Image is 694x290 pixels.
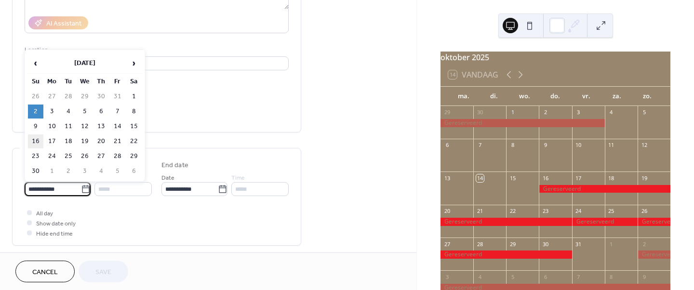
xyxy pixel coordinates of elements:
[28,134,43,148] td: 16
[126,164,142,178] td: 6
[110,90,125,104] td: 31
[509,273,516,280] div: 5
[638,218,670,226] div: Gereserveerd
[608,273,615,280] div: 8
[572,218,638,226] div: Gereserveerd
[641,109,648,116] div: 5
[540,87,571,106] div: do.
[476,273,483,280] div: 4
[608,109,615,116] div: 4
[28,90,43,104] td: 26
[476,142,483,149] div: 7
[575,273,582,280] div: 7
[571,87,601,106] div: vr.
[443,273,451,280] div: 3
[110,164,125,178] td: 5
[93,105,109,119] td: 6
[476,109,483,116] div: 30
[542,142,549,149] div: 9
[44,75,60,89] th: Mo
[440,250,572,259] div: Gereserveerd
[61,90,76,104] td: 28
[443,174,451,182] div: 13
[61,105,76,119] td: 4
[440,52,670,63] div: oktober 2025
[476,174,483,182] div: 14
[509,87,540,106] div: wo.
[542,273,549,280] div: 6
[542,240,549,248] div: 30
[32,267,58,277] span: Cancel
[61,149,76,163] td: 25
[539,185,670,193] div: Gereserveerd
[479,87,510,106] div: di.
[77,149,93,163] td: 26
[440,119,605,127] div: Gereserveerd
[575,208,582,215] div: 24
[575,174,582,182] div: 17
[641,208,648,215] div: 26
[25,45,287,55] div: Location
[28,149,43,163] td: 23
[61,119,76,133] td: 11
[632,87,663,106] div: zo.
[28,75,43,89] th: Su
[36,229,73,239] span: Hide end time
[231,173,245,183] span: Time
[44,134,60,148] td: 17
[509,174,516,182] div: 15
[28,164,43,178] td: 30
[641,273,648,280] div: 9
[77,75,93,89] th: We
[94,173,108,183] span: Time
[77,134,93,148] td: 19
[608,174,615,182] div: 18
[608,240,615,248] div: 1
[443,109,451,116] div: 29
[601,87,632,106] div: za.
[44,149,60,163] td: 24
[77,105,93,119] td: 5
[127,53,141,73] span: ›
[126,149,142,163] td: 29
[15,261,75,282] button: Cancel
[61,75,76,89] th: Tu
[641,142,648,149] div: 12
[44,53,125,74] th: [DATE]
[443,240,451,248] div: 27
[36,219,76,229] span: Show date only
[575,142,582,149] div: 10
[608,142,615,149] div: 11
[110,119,125,133] td: 14
[126,90,142,104] td: 1
[542,109,549,116] div: 2
[509,142,516,149] div: 8
[443,208,451,215] div: 20
[61,134,76,148] td: 18
[126,75,142,89] th: Sa
[36,209,53,219] span: All day
[608,208,615,215] div: 25
[93,149,109,163] td: 27
[77,90,93,104] td: 29
[509,240,516,248] div: 29
[161,173,174,183] span: Date
[93,134,109,148] td: 20
[641,174,648,182] div: 19
[44,164,60,178] td: 1
[44,105,60,119] td: 3
[476,208,483,215] div: 21
[575,240,582,248] div: 31
[440,218,572,226] div: Gereserveerd
[110,75,125,89] th: Fr
[448,87,479,106] div: ma.
[77,119,93,133] td: 12
[28,53,43,73] span: ‹
[28,105,43,119] td: 2
[126,119,142,133] td: 15
[93,119,109,133] td: 13
[126,134,142,148] td: 22
[638,250,670,259] div: Gereserveerd
[110,105,125,119] td: 7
